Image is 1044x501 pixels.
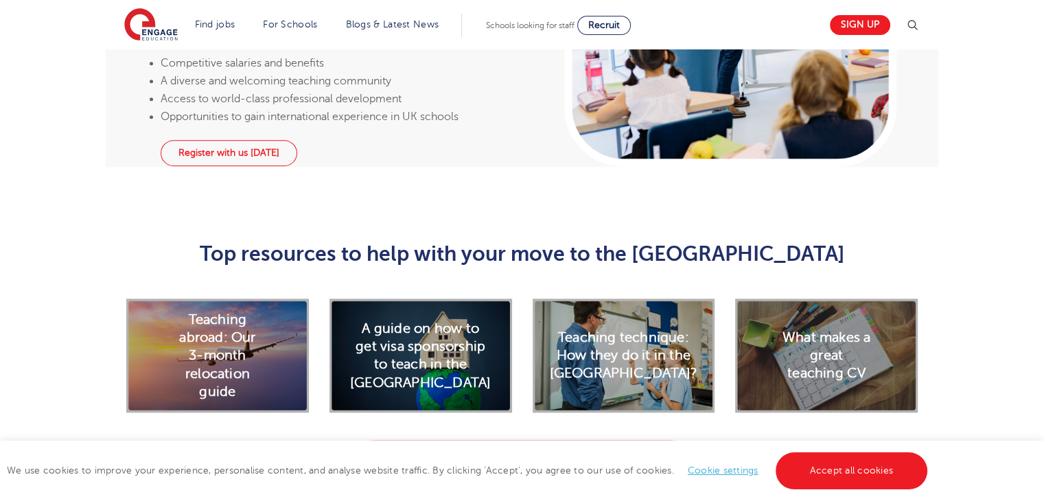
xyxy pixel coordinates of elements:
h2: What makes a great teaching CV [781,328,872,382]
a: Find jobs [195,19,235,30]
a: Cookie settings [688,465,758,476]
li: Competitive salaries and benefits [161,54,467,71]
span: Schools looking for staff [486,21,575,30]
li: Access to world-class professional development [161,90,467,108]
a: For Schools [263,19,317,30]
li: Opportunities to gain international experience in UK schools [161,108,467,126]
a: Accept all cookies [776,452,928,489]
span: Recruit [588,20,620,30]
a: Find out more top teaching content here [353,440,692,482]
h2: Teaching abroad: Our 3-month relocation guide [172,310,263,400]
h2: Top resources to help with your move to the [GEOGRAPHIC_DATA] [185,242,859,266]
a: Register with us [DATE] [161,140,297,166]
h2: A guide on how to get visa sponsorship to teach in the [GEOGRAPHIC_DATA] [350,319,491,391]
a: Blogs & Latest News [346,19,439,30]
a: Sign up [830,15,890,35]
span: We use cookies to improve your experience, personalise content, and analyse website traffic. By c... [7,465,931,476]
img: Engage Education [124,8,178,43]
li: A diverse and welcoming teaching community [161,72,467,90]
a: A guide on how to get visa sponsorship to teach in the [GEOGRAPHIC_DATA] [329,349,512,361]
a: What makes a great teaching CV [735,349,918,361]
h2: Teaching technique: How they do it in the [GEOGRAPHIC_DATA]? [550,328,698,382]
a: Recruit [577,16,631,35]
a: Teaching abroad: Our 3-month relocation guide [126,349,309,361]
a: Teaching technique: How they do it in the [GEOGRAPHIC_DATA]? [533,349,715,361]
